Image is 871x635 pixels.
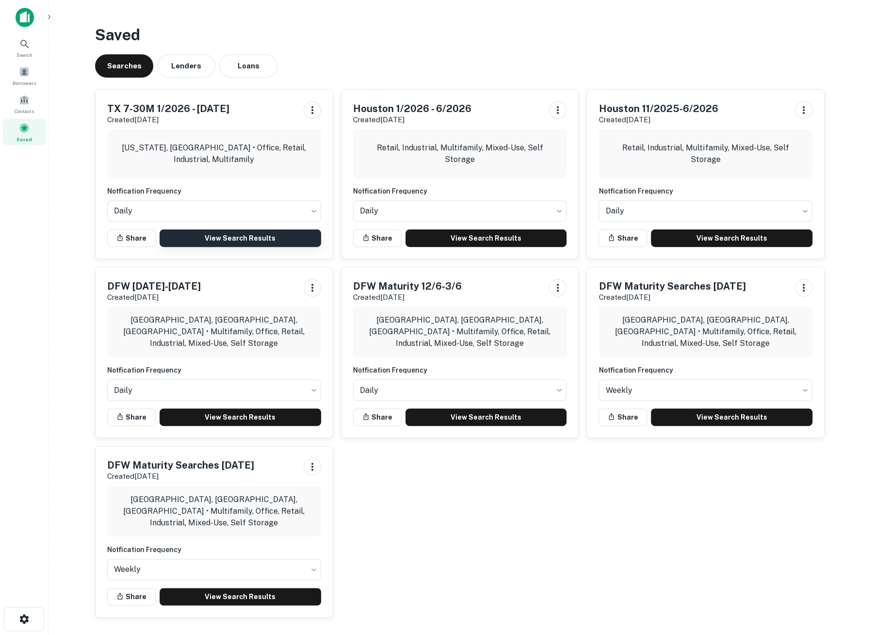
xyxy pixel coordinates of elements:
p: Created [DATE] [107,471,254,482]
p: [GEOGRAPHIC_DATA], [GEOGRAPHIC_DATA], [GEOGRAPHIC_DATA] • Multifamily, Office, Retail, Industrial... [115,314,313,349]
button: Searches [95,54,153,78]
h6: Notfication Frequency [107,544,321,555]
p: Retail, Industrial, Multifamily, Mixed-Use, Self Storage [361,142,559,165]
p: [GEOGRAPHIC_DATA], [GEOGRAPHIC_DATA], [GEOGRAPHIC_DATA] • Multifamily, Office, Retail, Industrial... [606,314,805,349]
button: Share [598,408,647,426]
h6: Notfication Frequency [107,186,321,196]
h5: DFW Maturity Searches [DATE] [598,279,745,293]
p: Created [DATE] [598,292,745,303]
span: Borrowers [13,79,36,87]
a: View Search Results [160,588,321,605]
p: Created [DATE] [107,292,201,303]
div: Without label [107,197,321,225]
button: Share [107,588,156,605]
h3: Saved [95,23,824,47]
span: Search [16,51,32,59]
h6: Notfication Frequency [353,365,567,375]
a: View Search Results [160,229,321,247]
p: Created [DATE] [107,114,229,126]
a: Contacts [3,91,46,117]
h6: Notfication Frequency [598,365,812,375]
a: Search [3,34,46,61]
h6: Notfication Frequency [107,365,321,375]
a: View Search Results [405,408,567,426]
h6: Notfication Frequency [353,186,567,196]
p: Retail, Industrial, Multifamily, Mixed-Use, Self Storage [606,142,805,165]
a: View Search Results [160,408,321,426]
div: Without label [353,197,567,225]
div: Without label [598,376,812,404]
a: View Search Results [651,229,812,247]
h5: DFW Maturity Searches [DATE] [107,458,254,472]
button: Share [353,229,402,247]
p: [GEOGRAPHIC_DATA], [GEOGRAPHIC_DATA], [GEOGRAPHIC_DATA] • Multifamily, Office, Retail, Industrial... [361,314,559,349]
button: Share [107,408,156,426]
div: Without label [107,376,321,404]
h6: Notfication Frequency [598,186,812,196]
button: Share [353,408,402,426]
button: Lenders [157,54,215,78]
span: Saved [16,135,32,143]
p: [US_STATE], [GEOGRAPHIC_DATA] • Office, Retail, Industrial, Multifamily [115,142,313,165]
span: Contacts [15,107,34,115]
h5: DFW [DATE]-[DATE] [107,279,201,293]
p: [GEOGRAPHIC_DATA], [GEOGRAPHIC_DATA], [GEOGRAPHIC_DATA] • Multifamily, Office, Retail, Industrial... [115,494,313,529]
h5: DFW Maturity 12/6-3/6 [353,279,462,293]
h5: Houston 1/2026 - 6/2026 [353,101,471,116]
h5: Houston 11/2025-6/2026 [598,101,718,116]
button: Share [107,229,156,247]
p: Created [DATE] [353,292,462,303]
a: Saved [3,119,46,145]
h5: TX 7-30M 1/2026 - [DATE] [107,101,229,116]
div: Without label [598,197,812,225]
div: Without label [353,376,567,404]
img: capitalize-icon.png [16,8,34,27]
iframe: Chat Widget [823,526,871,573]
button: Share [598,229,647,247]
a: View Search Results [651,408,812,426]
p: Created [DATE] [598,114,718,126]
p: Created [DATE] [353,114,471,126]
a: View Search Results [405,229,567,247]
a: Borrowers [3,63,46,89]
div: Without label [107,556,321,583]
button: Loans [219,54,277,78]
